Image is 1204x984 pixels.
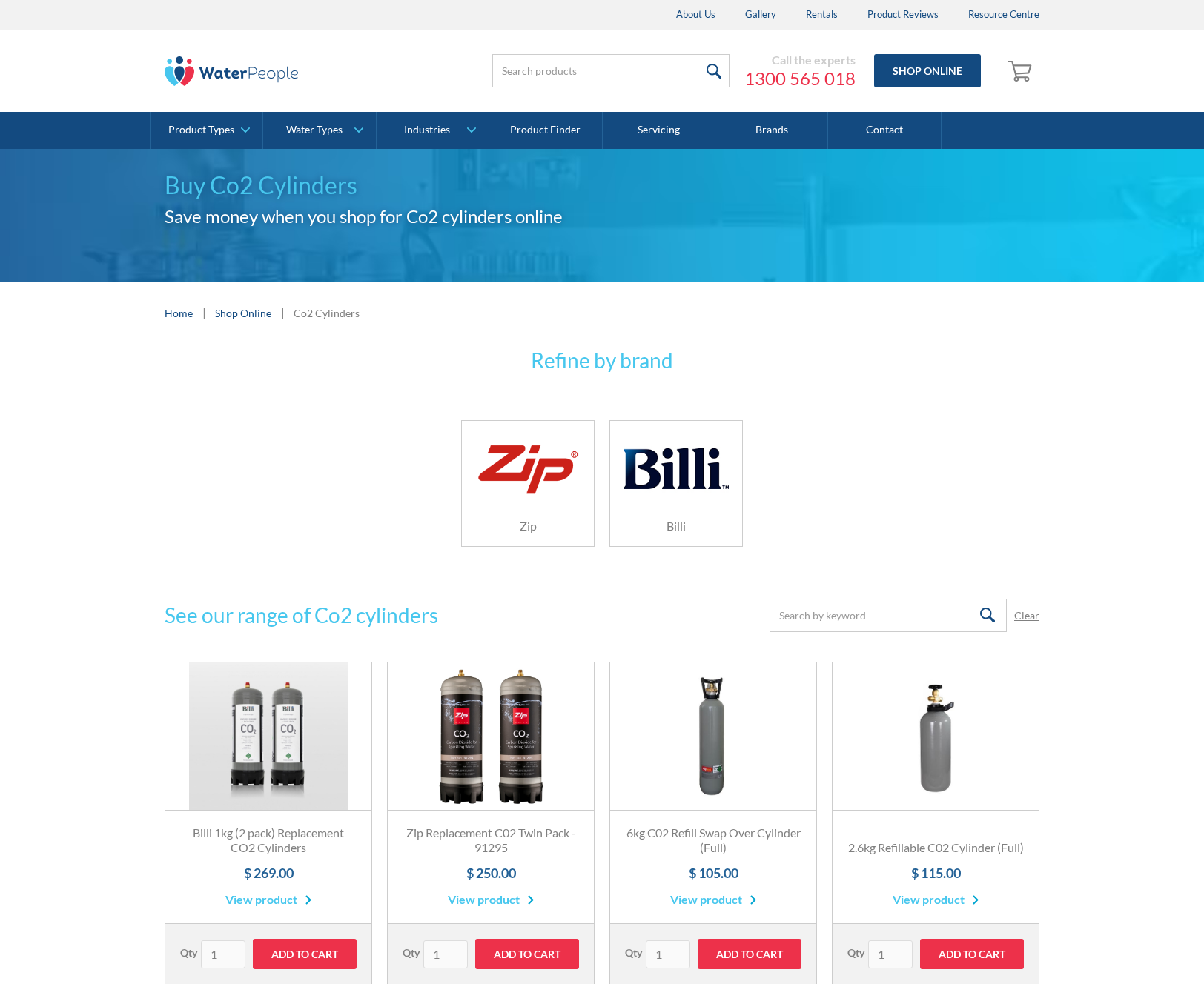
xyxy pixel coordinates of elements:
div: Co2 Cylinders [294,305,360,321]
h6: Billi [610,517,742,535]
label: Qty [847,945,864,960]
a: Home [165,305,193,321]
form: Email Form [770,599,1039,632]
a: Water Types [263,112,375,149]
input: Add to Cart [698,939,801,969]
a: View product [448,891,535,908]
a: Clear [1014,608,1039,623]
a: View product [670,891,757,908]
div: | [279,304,286,322]
h3: 2.6kg Refillable C02 Cylinder (Full) [847,840,1024,856]
div: Industries [404,124,450,136]
h4: $ 115.00 [847,863,1024,883]
div: | [200,304,208,322]
a: Product Finder [489,112,602,149]
div: Product Types [168,124,234,136]
div: Call the experts [744,53,856,67]
div: Water Types [286,124,343,136]
h4: $ 269.00 [180,863,357,883]
a: Industries [377,112,489,149]
h3: Billi 1kg (2 pack) Replacement CO2 Cylinders [180,825,357,857]
input: Add to Cart [475,939,579,969]
label: Qty [180,945,197,960]
a: Billi [609,420,743,547]
img: shopping cart [1008,59,1036,82]
a: 1300 565 018 [744,67,856,90]
input: Search by keyword [770,599,1007,632]
a: Zip [461,420,595,547]
input: Add to Cart [253,939,357,969]
h2: Save money when you shop for Co2 cylinders online [165,203,1039,230]
input: Add to Cart [920,939,1024,969]
a: Brands [715,112,828,149]
label: Qty [625,945,642,960]
a: Product Types [150,112,262,149]
h3: Refine by brand [165,345,1039,376]
label: Qty [403,945,420,960]
a: View product [893,891,979,908]
h6: Zip [462,517,594,535]
a: Contact [828,112,941,149]
h3: 6kg C02 Refill Swap Over Cylinder (Full) [625,825,801,857]
h3: Zip Replacement C02 Twin Pack - 91295 [403,825,579,857]
a: Open cart [1004,53,1039,89]
h1: Buy Co2 Cylinders [165,167,1039,203]
h4: $ 105.00 [625,863,801,883]
h4: $ 250.00 [403,863,579,883]
input: Search products [492,54,730,87]
a: Servicing [603,112,715,149]
a: View product [225,891,312,908]
img: The Water People [165,56,298,86]
a: Shop Online [215,305,271,321]
h3: See our range of Co2 cylinders [165,599,438,631]
a: Shop Online [874,54,981,87]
